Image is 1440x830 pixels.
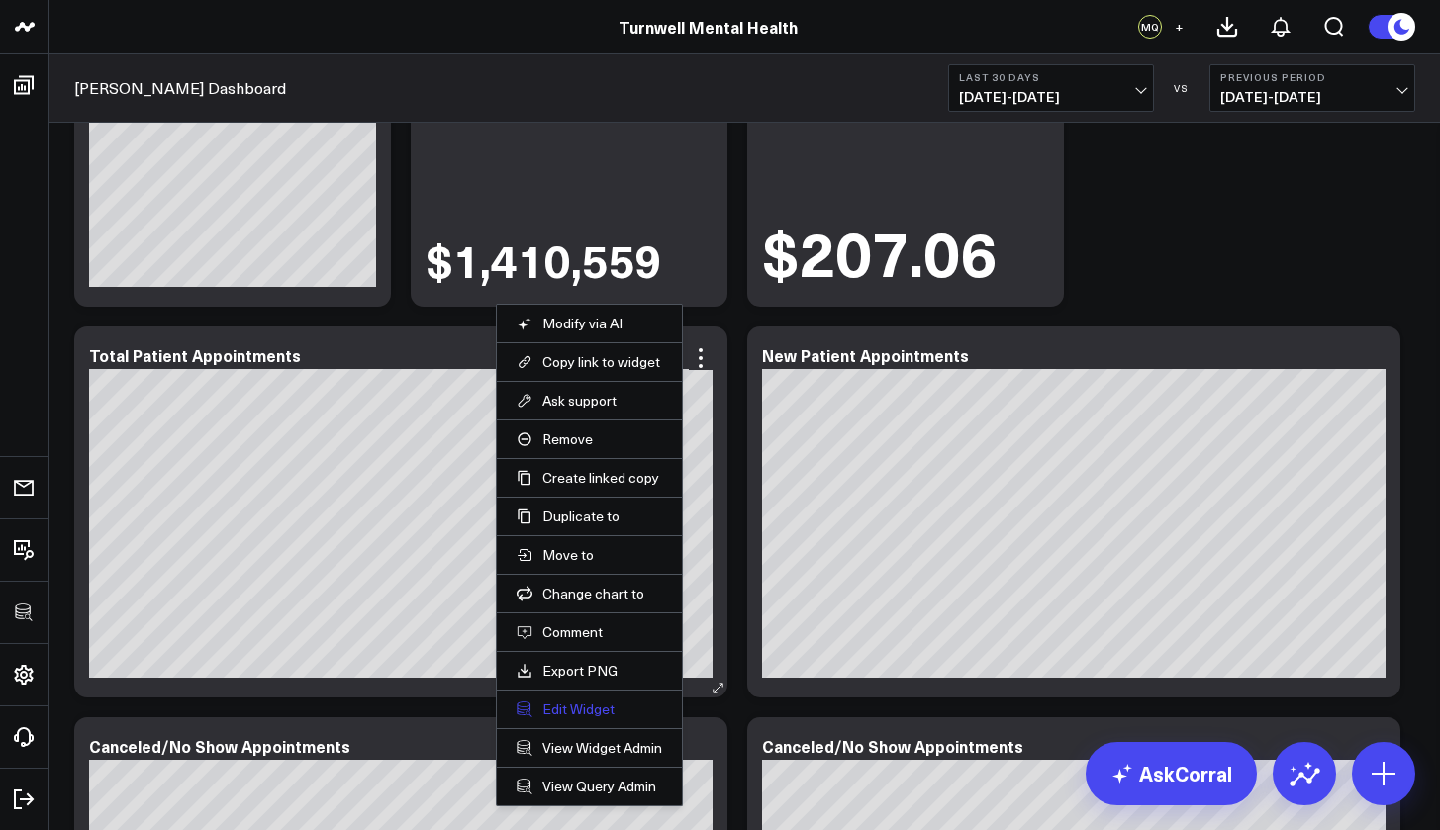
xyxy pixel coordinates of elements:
[517,700,662,718] button: Edit Widget
[762,344,969,366] div: New Patient Appointments
[89,344,301,366] div: Total Patient Appointments
[89,735,350,757] div: Canceled/No Show Appointments
[1167,15,1191,39] button: +
[1138,15,1162,39] div: MQ
[517,315,662,332] button: Modify via AI
[517,662,662,680] a: Export PNG
[1164,82,1200,94] div: VS
[619,16,798,38] a: Turnwell Mental Health
[74,77,286,99] a: [PERSON_NAME] Dashboard
[948,64,1154,112] button: Last 30 Days[DATE]-[DATE]
[1220,71,1404,83] b: Previous Period
[426,237,662,282] div: $1,410,559
[1220,89,1404,105] span: [DATE] - [DATE]
[959,89,1143,105] span: [DATE] - [DATE]
[517,353,662,371] button: Copy link to widget
[517,778,662,795] a: View Query Admin
[1209,64,1415,112] button: Previous Period[DATE]-[DATE]
[762,735,1023,757] div: Canceled/No Show Appointments
[1175,20,1184,34] span: +
[762,221,997,282] div: $207.06
[517,739,662,757] a: View Widget Admin
[959,71,1143,83] b: Last 30 Days
[517,546,662,564] button: Move to
[517,392,662,410] button: Ask support
[517,623,662,641] button: Comment
[517,585,662,602] button: Change chart to
[517,507,662,525] button: Duplicate to
[517,469,662,487] button: Create linked copy
[517,430,662,448] button: Remove
[1086,742,1257,805] a: AskCorral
